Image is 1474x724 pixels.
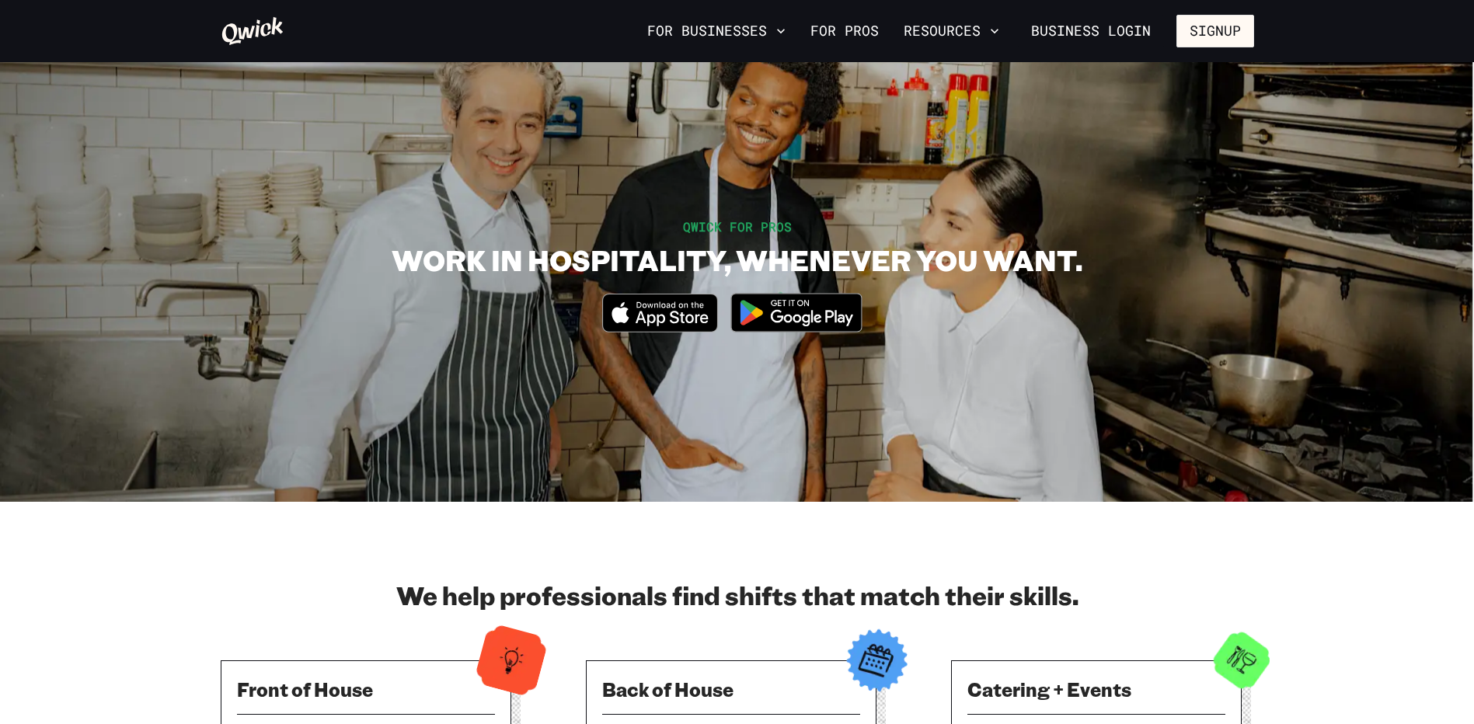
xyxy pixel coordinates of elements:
[602,319,719,336] a: Download on the App Store
[1176,15,1254,47] button: Signup
[721,284,872,342] img: Get it on Google Play
[897,18,1005,44] button: Resources
[967,677,1225,701] h3: Catering + Events
[804,18,885,44] a: For Pros
[683,218,792,235] span: QWICK FOR PROS
[641,18,792,44] button: For Businesses
[392,242,1082,277] h1: WORK IN HOSPITALITY, WHENEVER YOU WANT.
[602,677,860,701] h3: Back of House
[221,580,1254,611] h2: We help professionals find shifts that match their skills.
[237,677,495,701] h3: Front of House
[1018,15,1164,47] a: Business Login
